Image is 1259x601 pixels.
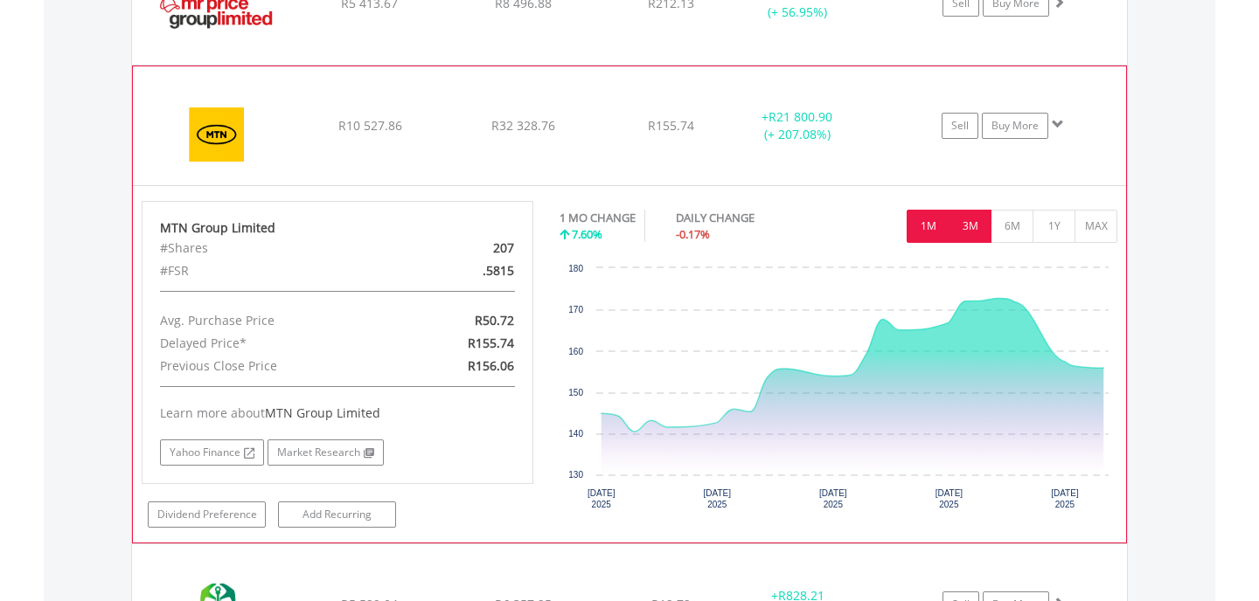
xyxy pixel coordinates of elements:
div: Previous Close Price [147,355,400,377]
span: R32 328.76 [491,117,555,134]
div: Learn more about [160,404,515,422]
div: MTN Group Limited [160,219,515,237]
button: 6M [991,210,1033,243]
span: R21 800.90 [769,108,832,125]
span: R155.74 [648,117,694,134]
a: Buy More [982,113,1048,139]
span: MTN Group Limited [265,404,380,421]
text: 170 [568,305,583,314]
text: [DATE] 2025 [1051,488,1079,509]
span: 7.60% [572,226,602,242]
div: Avg. Purchase Price [147,309,400,332]
div: 1 MO CHANGE [560,210,636,226]
text: 130 [568,470,583,480]
button: 1M [907,210,949,243]
div: Chart. Highcharts interactive chart. [560,259,1118,522]
span: R50.72 [475,312,514,328]
text: 180 [568,264,583,273]
a: Add Recurring [278,501,396,528]
div: #FSR [147,259,400,282]
div: DAILY CHANGE [676,210,816,226]
button: 1Y [1033,210,1075,243]
button: 3M [949,210,991,243]
span: R155.74 [468,335,514,351]
div: 207 [400,237,527,259]
a: Sell [942,113,978,139]
text: 160 [568,347,583,356]
text: [DATE] 2025 [703,488,731,509]
img: EQU.ZA.MTN.png [142,88,292,181]
text: [DATE] 2025 [819,488,847,509]
text: [DATE] 2025 [935,488,963,509]
span: R156.06 [468,357,514,374]
span: R10 527.86 [338,117,402,134]
a: Market Research [268,439,384,466]
a: Yahoo Finance [160,439,264,466]
div: + (+ 207.08%) [732,108,863,143]
svg: Interactive chart [560,259,1117,522]
div: .5815 [400,259,527,282]
div: #Shares [147,237,400,259]
text: 150 [568,388,583,397]
a: Dividend Preference [148,501,266,528]
text: 140 [568,429,583,439]
div: Delayed Price* [147,332,400,355]
text: [DATE] 2025 [588,488,616,509]
span: -0.17% [676,226,710,242]
button: MAX [1075,210,1117,243]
